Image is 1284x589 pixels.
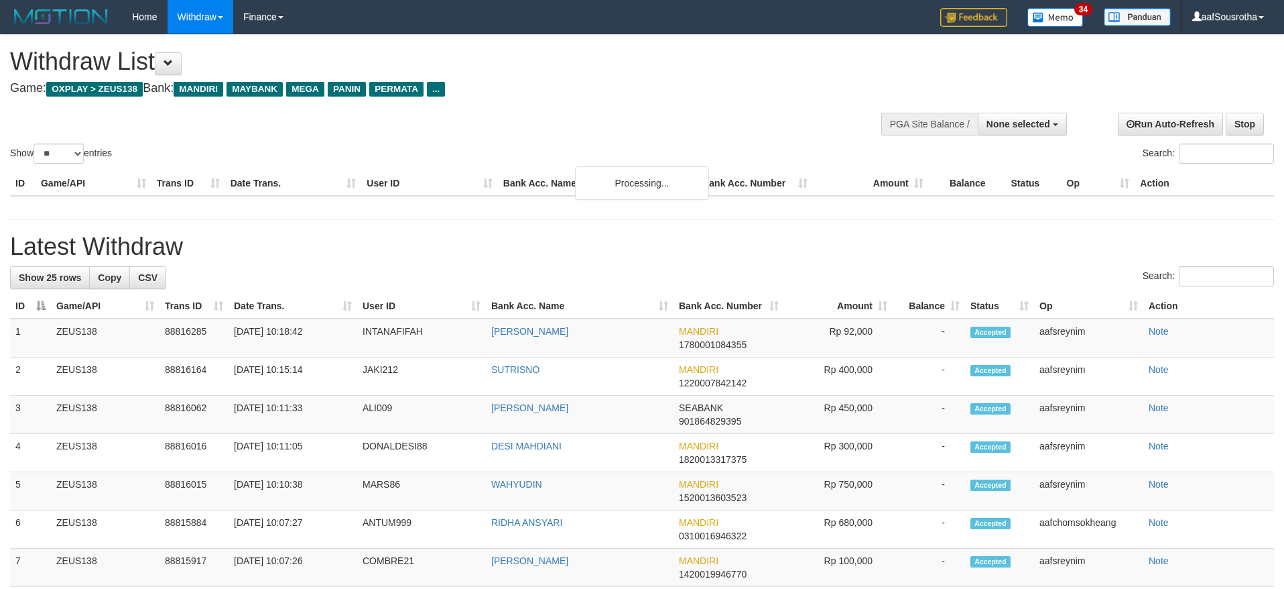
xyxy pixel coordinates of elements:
[1143,294,1274,319] th: Action
[138,272,157,283] span: CSV
[51,319,159,358] td: ZEUS138
[679,454,747,465] span: Copy 1820013317375 to clipboard
[679,326,718,337] span: MANDIRI
[1149,555,1169,566] a: Note
[784,549,893,587] td: Rp 100,000
[10,171,36,196] th: ID
[159,358,229,396] td: 88816164
[893,396,965,434] td: -
[498,171,697,196] th: Bank Acc. Name
[229,294,357,319] th: Date Trans.: activate to sort column ascending
[679,441,718,451] span: MANDIRI
[970,327,1011,338] span: Accepted
[893,549,965,587] td: -
[98,272,121,283] span: Copy
[10,319,51,358] td: 1
[1149,364,1169,375] a: Note
[159,294,229,319] th: Trans ID: activate to sort column ascending
[159,472,229,511] td: 88816015
[286,82,324,97] span: MEGA
[36,171,151,196] th: Game/API
[229,319,357,358] td: [DATE] 10:18:42
[1062,171,1135,196] th: Op
[679,555,718,566] span: MANDIRI
[357,511,486,549] td: ANTUM999
[10,358,51,396] td: 2
[1143,266,1274,286] label: Search:
[1034,294,1143,319] th: Op: activate to sort column ascending
[227,82,283,97] span: MAYBANK
[940,8,1007,27] img: Feedback.jpg
[51,434,159,472] td: ZEUS138
[486,294,673,319] th: Bank Acc. Name: activate to sort column ascending
[357,396,486,434] td: ALI009
[784,472,893,511] td: Rp 750,000
[679,492,747,503] span: Copy 1520013603523 to clipboard
[679,479,718,490] span: MANDIRI
[10,434,51,472] td: 4
[1104,8,1171,26] img: panduan.png
[10,472,51,511] td: 5
[970,441,1011,453] span: Accepted
[1034,319,1143,358] td: aafsreynim
[225,171,362,196] th: Date Trans.
[1027,8,1084,27] img: Button%20Memo.svg
[159,319,229,358] td: 88816285
[679,339,747,350] span: Copy 1780001084355 to clipboard
[1149,403,1169,413] a: Note
[1179,144,1274,164] input: Search:
[427,82,445,97] span: ...
[1149,479,1169,490] a: Note
[1034,358,1143,396] td: aafsreynim
[1118,113,1223,136] a: Run Auto-Refresh
[10,511,51,549] td: 6
[1149,441,1169,451] a: Note
[929,171,1006,196] th: Balance
[679,378,747,388] span: Copy 1220007842142 to clipboard
[1034,511,1143,549] td: aafchomsokheang
[51,549,159,587] td: ZEUS138
[10,144,112,164] label: Show entries
[784,358,893,396] td: Rp 400,000
[328,82,366,97] span: PANIN
[970,518,1011,529] span: Accepted
[1006,171,1062,196] th: Status
[51,511,159,549] td: ZEUS138
[491,479,542,490] a: WAHYUDIN
[361,171,498,196] th: User ID
[893,294,965,319] th: Balance: activate to sort column ascending
[51,396,159,434] td: ZEUS138
[491,326,568,337] a: [PERSON_NAME]
[1149,326,1169,337] a: Note
[893,472,965,511] td: -
[1135,171,1274,196] th: Action
[229,358,357,396] td: [DATE] 10:15:14
[965,294,1034,319] th: Status: activate to sort column ascending
[970,403,1011,415] span: Accepted
[10,549,51,587] td: 7
[679,517,718,528] span: MANDIRI
[784,511,893,549] td: Rp 680,000
[19,272,81,283] span: Show 25 rows
[784,319,893,358] td: Rp 92,000
[784,396,893,434] td: Rp 450,000
[51,472,159,511] td: ZEUS138
[1143,144,1274,164] label: Search:
[986,119,1050,129] span: None selected
[10,82,842,95] h4: Game: Bank:
[51,294,159,319] th: Game/API: activate to sort column ascending
[784,434,893,472] td: Rp 300,000
[491,441,562,451] a: DESI MAHDIANI
[1034,434,1143,472] td: aafsreynim
[10,396,51,434] td: 3
[129,266,166,289] a: CSV
[893,358,965,396] td: -
[1034,549,1143,587] td: aafsreynim
[491,403,568,413] a: [PERSON_NAME]
[679,531,747,541] span: Copy 0310016946322 to clipboard
[970,556,1011,568] span: Accepted
[89,266,130,289] a: Copy
[491,555,568,566] a: [PERSON_NAME]
[10,266,90,289] a: Show 25 rows
[159,511,229,549] td: 88815884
